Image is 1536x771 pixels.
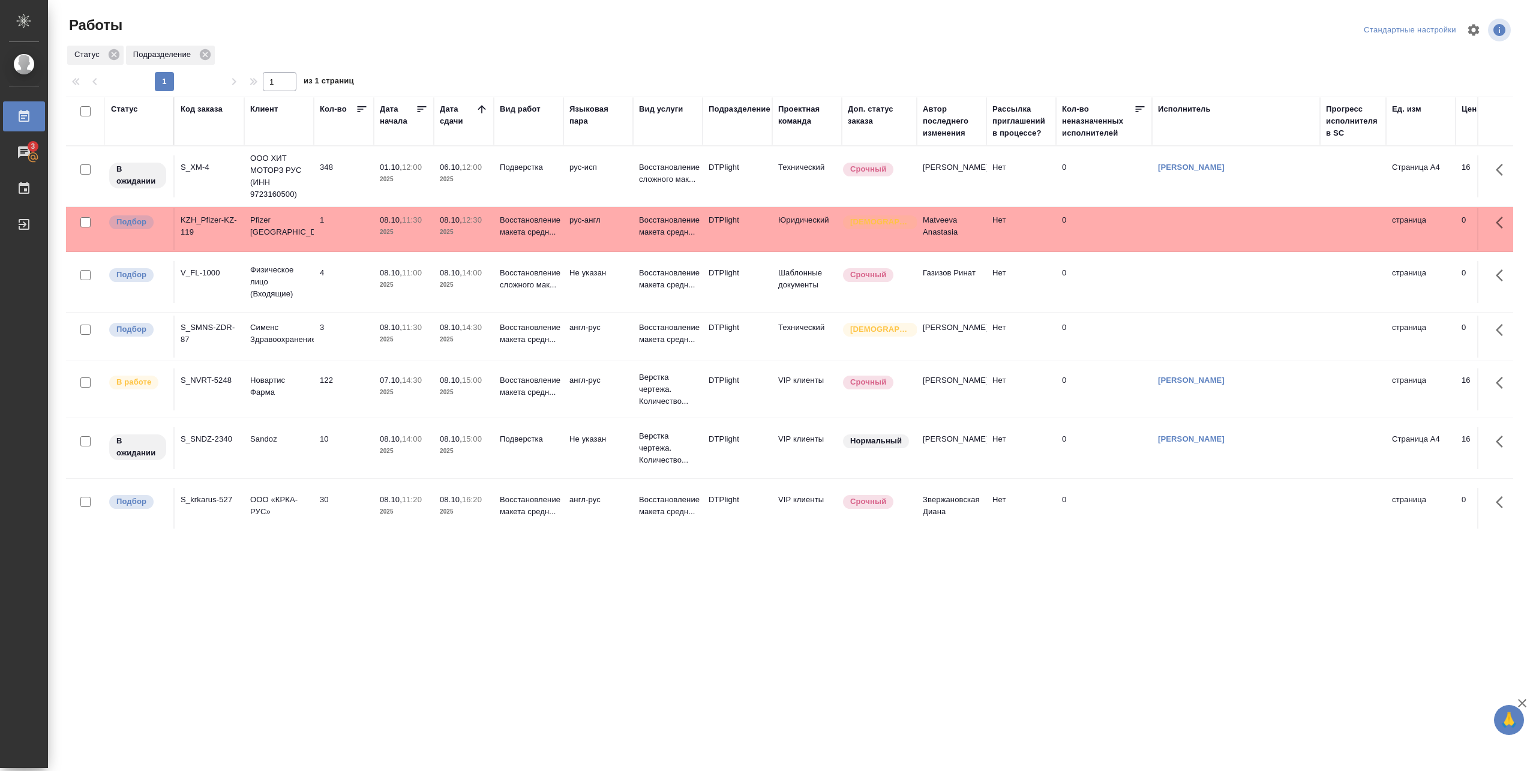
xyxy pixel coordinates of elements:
div: Статус [67,46,124,65]
p: 08.10, [380,323,402,332]
td: Нет [986,208,1056,250]
td: Звержановская Диана [917,488,986,530]
td: 10 [314,427,374,469]
p: Подбор [116,269,146,281]
p: Восстановление сложного мак... [500,267,557,291]
td: страница [1386,488,1456,530]
p: [DEMOGRAPHIC_DATA] [850,216,910,228]
td: DTPlight [703,316,772,358]
td: рус-исп [563,155,633,197]
p: 08.10, [380,215,402,224]
p: Восстановление макета средн... [500,322,557,346]
p: Pfizer [GEOGRAPHIC_DATA] [250,214,308,238]
div: Можно подбирать исполнителей [108,214,167,230]
p: Восстановление сложного мак... [639,161,697,185]
p: 2025 [380,386,428,398]
p: Sandoz [250,433,308,445]
p: Восстановление макета средн... [639,267,697,291]
p: 15:00 [462,376,482,385]
p: 11:30 [402,215,422,224]
td: 1 [314,208,374,250]
td: VIP клиенты [772,488,842,530]
p: 07.10, [380,376,402,385]
td: 16 [1456,155,1516,197]
td: Нет [986,261,1056,303]
p: 08.10, [440,434,462,443]
p: [DEMOGRAPHIC_DATA] [850,323,910,335]
div: Можно подбирать исполнителей [108,494,167,510]
div: Подразделение [126,46,215,65]
p: 11:30 [402,323,422,332]
p: 11:20 [402,495,422,504]
div: Исполнитель [1158,103,1211,115]
div: Проектная команда [778,103,836,127]
p: Подверстка [500,433,557,445]
div: KZH_Pfizer-KZ-119 [181,214,238,238]
p: Срочный [850,376,886,388]
p: 12:00 [402,163,422,172]
td: Страница А4 [1386,427,1456,469]
p: 2025 [440,334,488,346]
p: Подверстка [500,161,557,173]
p: 2025 [440,173,488,185]
td: 0 [1056,261,1152,303]
button: Здесь прячутся важные кнопки [1489,155,1517,184]
p: Срочный [850,496,886,508]
button: Здесь прячутся важные кнопки [1489,261,1517,290]
td: 0 [1456,316,1516,358]
p: 2025 [440,226,488,238]
p: Восстановление макета средн... [500,374,557,398]
button: Здесь прячутся важные кнопки [1489,316,1517,344]
td: 4 [314,261,374,303]
td: рус-англ [563,208,633,250]
span: 3 [23,140,42,152]
div: Статус [111,103,138,115]
td: [PERSON_NAME] [917,368,986,410]
td: Страница А4 [1386,155,1456,197]
p: 2025 [380,334,428,346]
p: 2025 [380,279,428,291]
td: [PERSON_NAME] [917,316,986,358]
td: VIP клиенты [772,427,842,469]
td: Газизов Ринат [917,261,986,303]
p: Восстановление макета средн... [500,494,557,518]
a: [PERSON_NAME] [1158,376,1225,385]
div: Клиент [250,103,278,115]
td: DTPlight [703,368,772,410]
span: Посмотреть информацию [1488,19,1513,41]
p: Физическое лицо (Входящие) [250,264,308,300]
p: 16:20 [462,495,482,504]
span: 🙏 [1499,707,1519,733]
p: 08.10, [440,376,462,385]
p: ООО «КРКА-РУС» [250,494,308,518]
button: 🙏 [1494,705,1524,735]
td: страница [1386,368,1456,410]
td: 16 [1456,427,1516,469]
td: 0 [1056,488,1152,530]
div: split button [1361,21,1459,40]
td: 30 [314,488,374,530]
td: Нет [986,155,1056,197]
p: 01.10, [380,163,402,172]
div: Ед. изм [1392,103,1421,115]
p: 08.10, [380,495,402,504]
div: Автор последнего изменения [923,103,980,139]
td: Matveeva Anastasia [917,208,986,250]
a: [PERSON_NAME] [1158,163,1225,172]
div: Кол-во неназначенных исполнителей [1062,103,1134,139]
p: 14:00 [402,434,422,443]
td: страница [1386,261,1456,303]
td: DTPlight [703,155,772,197]
p: 12:00 [462,163,482,172]
button: Здесь прячутся важные кнопки [1489,488,1517,517]
p: Новартис Фарма [250,374,308,398]
div: Исполнитель назначен, приступать к работе пока рано [108,433,167,461]
span: Настроить таблицу [1459,16,1488,44]
div: Вид работ [500,103,541,115]
p: 08.10, [440,495,462,504]
div: Исполнитель назначен, приступать к работе пока рано [108,161,167,190]
td: 0 [1456,208,1516,250]
div: Можно подбирать исполнителей [108,267,167,283]
div: Исполнитель выполняет работу [108,374,167,391]
td: Юридический [772,208,842,250]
